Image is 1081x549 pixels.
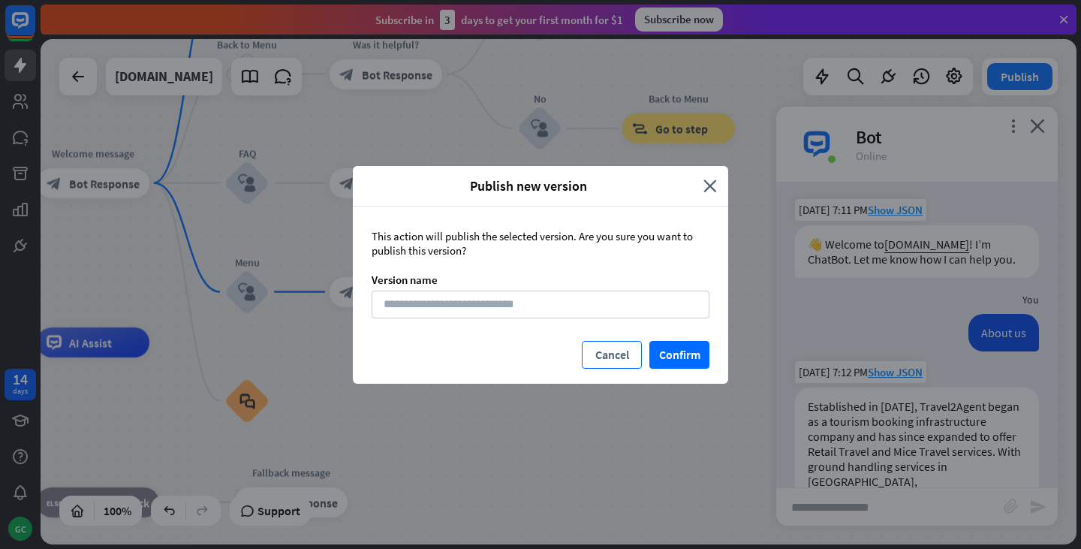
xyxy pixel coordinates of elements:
[372,273,709,287] div: Version name
[703,177,717,195] i: close
[372,229,709,258] div: This action will publish the selected version. Are you sure you want to publish this version?
[12,6,57,51] button: Open LiveChat chat widget
[649,341,709,369] button: Confirm
[364,177,692,195] span: Publish new version
[582,341,642,369] button: Cancel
